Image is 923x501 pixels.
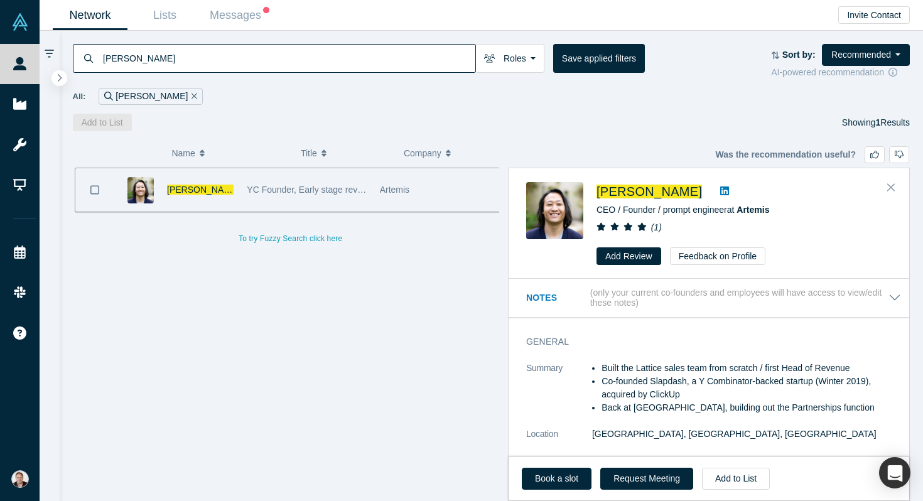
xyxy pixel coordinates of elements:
[127,177,154,203] img: Lester Lee's Profile Image
[475,44,544,73] button: Roles
[404,140,494,166] button: Company
[301,140,391,166] button: Title
[75,168,114,212] button: Bookmark
[592,454,901,467] dd: PDT (UTC-07)
[526,428,592,454] dt: Location
[782,50,816,60] strong: Sort by:
[670,247,766,265] button: Feedback on Profile
[737,205,769,215] a: Artemis
[842,114,910,131] div: Showing
[127,1,202,30] a: Lists
[822,44,910,66] button: Recommended
[526,291,588,304] h3: Notes
[715,146,909,163] div: Was the recommendation useful?
[11,470,29,488] img: Alex Shevelenko's Account
[102,43,475,73] input: Search by name, title, company, summary, expertise, investment criteria or topics of focus
[73,90,86,103] span: All:
[171,140,288,166] button: Name
[596,205,770,215] span: CEO / Founder / prompt engineer at
[838,6,910,24] button: Invite Contact
[380,185,409,195] span: Artemis
[202,1,277,30] a: Messages
[11,13,29,31] img: Alchemist Vault Logo
[592,428,901,441] dd: [GEOGRAPHIC_DATA], [GEOGRAPHIC_DATA], [GEOGRAPHIC_DATA]
[771,66,910,79] div: AI-powered recommendation
[247,185,428,195] span: YC Founder, Early stage revenue/partnerships
[301,140,317,166] span: Title
[53,1,127,30] a: Network
[526,362,592,428] dt: Summary
[602,375,901,401] li: Co-founded Slapdash, a Y Combinator-backed startup (Winter 2019), acquired by ClickUp
[526,454,592,480] dt: Timezone
[553,44,645,73] button: Save applied filters
[188,89,197,104] button: Remove Filter
[602,401,901,414] li: Back at [GEOGRAPHIC_DATA], building out the Partnerships function
[876,117,881,127] strong: 1
[526,335,883,348] h3: General
[651,222,662,232] i: ( 1 )
[882,178,900,198] button: Close
[171,140,195,166] span: Name
[596,247,661,265] button: Add Review
[230,230,351,247] button: To try Fuzzy Search click here
[602,362,901,375] li: Built the Lattice sales team from scratch / first Head of Revenue
[702,468,770,490] button: Add to List
[596,185,702,198] a: [PERSON_NAME]
[526,288,901,309] button: Notes (only your current co-founders and employees will have access to view/edit these notes)
[522,468,591,490] a: Book a slot
[526,182,583,239] img: Lester Lee's Profile Image
[876,117,910,127] span: Results
[167,185,239,195] a: [PERSON_NAME]
[404,140,441,166] span: Company
[73,114,132,131] button: Add to List
[590,288,888,309] p: (only your current co-founders and employees will have access to view/edit these notes)
[600,468,693,490] button: Request Meeting
[99,88,203,105] div: [PERSON_NAME]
